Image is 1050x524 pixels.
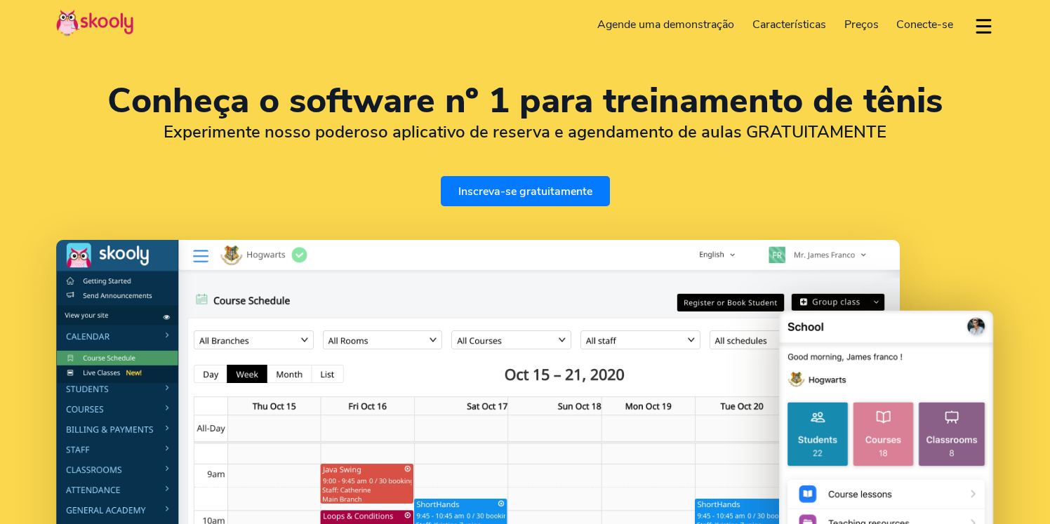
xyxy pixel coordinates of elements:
[56,84,994,118] h1: Conheça o software nº 1 para treinamento de tênis
[56,9,133,36] img: Skooly
[441,176,610,206] a: Inscreva-se gratuitamente
[835,13,888,36] a: Preços
[973,10,994,42] button: dropdown menu
[56,121,994,142] h2: Experimente nosso poderoso aplicativo de reserva e agendamento de aulas GRATUITAMENTE
[844,17,879,32] span: Preços
[896,17,953,32] span: Conecte-se
[743,13,835,36] a: Características
[887,13,962,36] a: Conecte-se
[589,13,744,36] a: Agende uma demonstração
